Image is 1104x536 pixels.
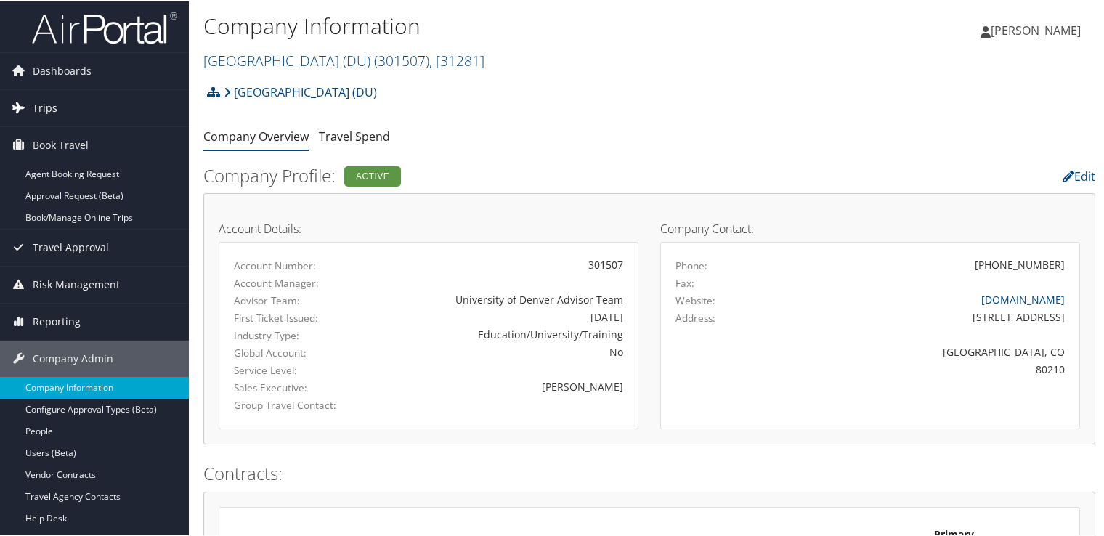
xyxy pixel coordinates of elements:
[219,222,638,233] h4: Account Details:
[234,309,349,324] label: First Ticket Issued:
[371,343,623,358] div: No
[371,256,623,271] div: 301507
[234,292,349,306] label: Advisor Team:
[675,292,715,306] label: Website:
[33,126,89,162] span: Book Travel
[371,291,623,306] div: University of Denver Advisor Team
[344,165,401,185] div: Active
[33,228,109,264] span: Travel Approval
[675,275,694,289] label: Fax:
[33,52,92,88] span: Dashboards
[234,362,349,376] label: Service Level:
[429,49,484,69] span: , [ 31281 ]
[675,257,707,272] label: Phone:
[234,327,349,341] label: Industry Type:
[234,275,349,289] label: Account Manager:
[319,127,390,143] a: Travel Spend
[234,379,349,394] label: Sales Executive:
[991,21,1081,37] span: [PERSON_NAME]
[981,291,1065,305] a: [DOMAIN_NAME]
[371,325,623,341] div: Education/University/Training
[374,49,429,69] span: ( 301507 )
[779,343,1066,358] div: [GEOGRAPHIC_DATA], CO
[33,265,120,301] span: Risk Management
[32,9,177,44] img: airportal-logo.png
[779,360,1066,375] div: 80210
[779,308,1066,323] div: [STREET_ADDRESS]
[203,9,798,40] h1: Company Information
[203,49,484,69] a: [GEOGRAPHIC_DATA] (DU)
[33,339,113,375] span: Company Admin
[203,162,791,187] h2: Company Profile:
[234,344,349,359] label: Global Account:
[981,7,1095,51] a: [PERSON_NAME]
[203,460,1095,484] h2: Contracts:
[33,89,57,125] span: Trips
[675,309,715,324] label: Address:
[33,302,81,338] span: Reporting
[975,256,1065,271] div: [PHONE_NUMBER]
[371,308,623,323] div: [DATE]
[660,222,1080,233] h4: Company Contact:
[203,127,309,143] a: Company Overview
[234,397,349,411] label: Group Travel Contact:
[1063,167,1095,183] a: Edit
[224,76,377,105] a: [GEOGRAPHIC_DATA] (DU)
[234,257,349,272] label: Account Number:
[371,378,623,393] div: [PERSON_NAME]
